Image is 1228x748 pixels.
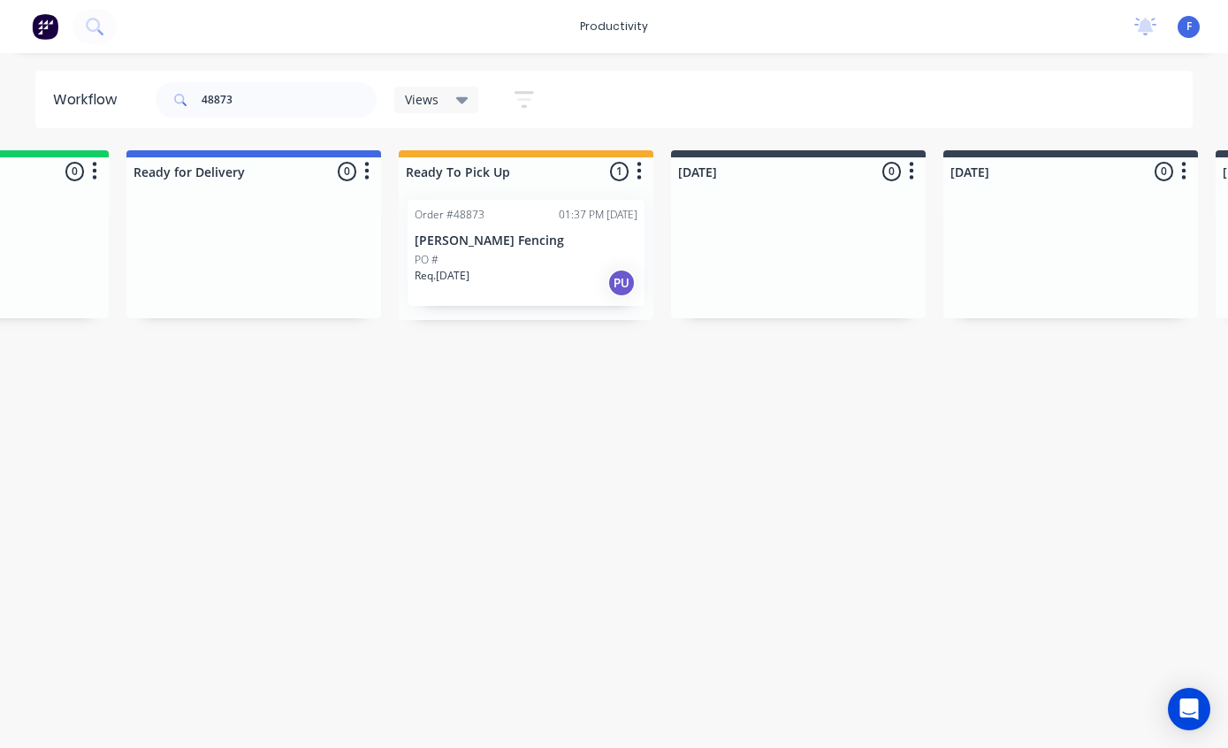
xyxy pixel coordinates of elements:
div: Order #4887301:37 PM [DATE][PERSON_NAME] FencingPO #Req.[DATE]PU [408,200,645,306]
span: Views [405,90,439,109]
div: Workflow [53,89,126,111]
div: Order #48873 [415,207,484,223]
span: F [1186,19,1192,34]
div: Open Intercom Messenger [1168,688,1210,730]
div: PU [607,269,636,297]
p: [PERSON_NAME] Fencing [415,233,637,248]
p: Req. [DATE] [415,268,469,284]
input: Search for orders... [202,82,377,118]
img: Factory [32,13,58,40]
div: 01:37 PM [DATE] [559,207,637,223]
p: PO # [415,252,439,268]
div: productivity [571,13,657,40]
